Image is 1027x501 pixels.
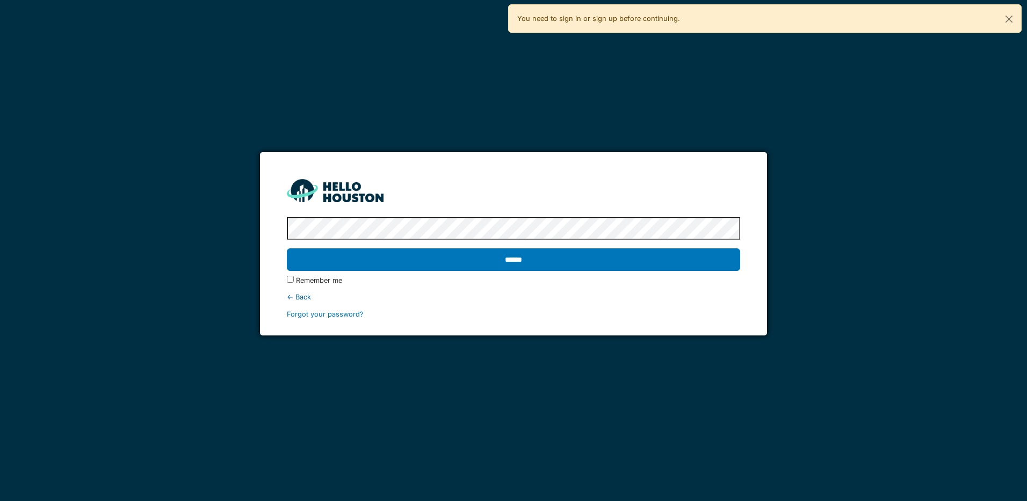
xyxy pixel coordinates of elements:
div: You need to sign in or sign up before continuing. [508,4,1022,33]
img: HH_line-BYnF2_Hg.png [287,179,384,202]
label: Remember me [296,275,342,285]
div: ← Back [287,292,740,302]
a: Forgot your password? [287,310,364,318]
button: Close [997,5,1021,33]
